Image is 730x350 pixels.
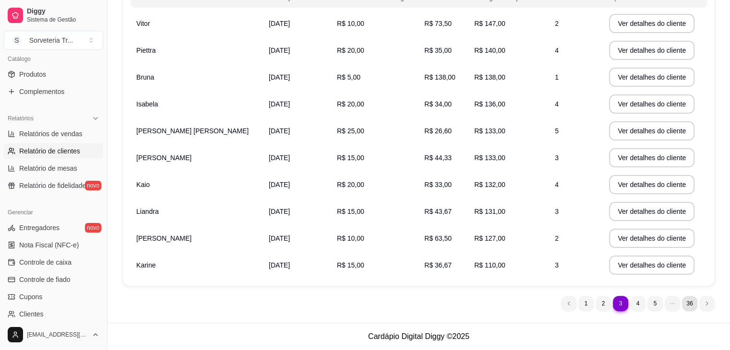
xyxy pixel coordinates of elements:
span: Relatórios de vendas [19,129,83,139]
button: Ver detalhes do cliente [609,148,694,167]
li: next page button [699,296,715,311]
a: Complementos [4,84,103,99]
span: R$ 73,50 [424,20,452,27]
span: R$ 44,33 [424,154,452,162]
span: Isabela [136,100,158,108]
span: [DATE] [269,208,290,215]
span: Controle de caixa [19,257,72,267]
span: 4 [555,47,559,54]
div: Gerenciar [4,205,103,220]
button: Ver detalhes do cliente [609,14,694,33]
span: 2 [555,20,559,27]
span: 3 [555,208,559,215]
span: Piettra [136,47,156,54]
span: R$ 10,00 [337,20,364,27]
span: Complementos [19,87,64,96]
span: Relatório de clientes [19,146,80,156]
span: 2 [555,234,559,242]
span: Cupons [19,292,42,302]
span: Controle de fiado [19,275,71,284]
li: pagination item 2 [596,296,611,311]
div: Catálogo [4,51,103,67]
li: dots element [665,296,680,311]
span: [DATE] [269,127,290,135]
span: R$ 43,67 [424,208,452,215]
span: [DATE] [269,100,290,108]
span: R$ 26,60 [424,127,452,135]
span: [PERSON_NAME] [136,234,191,242]
li: pagination item 1 [578,296,594,311]
span: R$ 133,00 [474,127,505,135]
span: R$ 140,00 [474,47,505,54]
span: Karine [136,261,156,269]
span: R$ 20,00 [337,181,364,188]
span: 1 [555,73,559,81]
span: R$ 138,00 [424,73,455,81]
span: R$ 110,00 [474,261,505,269]
span: Nota Fiscal (NFC-e) [19,240,79,250]
span: [DATE] [269,20,290,27]
span: Bruna [136,73,154,81]
div: Sorveteria Tr ... [29,35,73,45]
a: Entregadoresnovo [4,220,103,235]
span: [DATE] [269,234,290,242]
a: Controle de fiado [4,272,103,287]
span: R$ 63,50 [424,234,452,242]
span: R$ 25,00 [337,127,364,135]
span: R$ 20,00 [337,100,364,108]
a: Relatório de clientes [4,143,103,159]
button: Ver detalhes do cliente [609,229,694,248]
a: Relatório de mesas [4,161,103,176]
span: Liandra [136,208,159,215]
span: 4 [555,181,559,188]
span: R$ 36,67 [424,261,452,269]
a: Controle de caixa [4,255,103,270]
span: [PERSON_NAME] [136,154,191,162]
span: Clientes [19,309,44,319]
span: R$ 15,00 [337,208,364,215]
span: 5 [555,127,559,135]
button: Ver detalhes do cliente [609,256,694,275]
li: pagination item 5 [647,296,663,311]
span: R$ 127,00 [474,234,505,242]
span: Relatório de fidelidade [19,181,86,190]
nav: pagination navigation [556,291,719,316]
span: Produtos [19,70,46,79]
a: Nota Fiscal (NFC-e) [4,237,103,253]
a: Produtos [4,67,103,82]
span: R$ 132,00 [474,181,505,188]
span: R$ 15,00 [337,261,364,269]
span: [PERSON_NAME] [PERSON_NAME] [136,127,249,135]
a: DiggySistema de Gestão [4,4,103,27]
span: [DATE] [269,47,290,54]
span: R$ 33,00 [424,181,452,188]
a: Relatórios de vendas [4,126,103,141]
span: Vitor [136,20,150,27]
span: [EMAIL_ADDRESS][DOMAIN_NAME] [27,331,88,338]
span: Relatório de mesas [19,163,77,173]
span: [DATE] [269,181,290,188]
li: pagination item 3 active [613,296,628,311]
span: Relatórios [8,115,34,122]
li: previous page button [561,296,576,311]
button: Ver detalhes do cliente [609,41,694,60]
span: 3 [555,154,559,162]
span: Entregadores [19,223,60,233]
span: R$ 20,00 [337,47,364,54]
button: Ver detalhes do cliente [609,121,694,140]
span: Sistema de Gestão [27,16,99,23]
span: R$ 35,00 [424,47,452,54]
span: R$ 10,00 [337,234,364,242]
span: 3 [555,261,559,269]
span: [DATE] [269,261,290,269]
span: R$ 15,00 [337,154,364,162]
span: [DATE] [269,73,290,81]
span: R$ 5,00 [337,73,360,81]
button: Ver detalhes do cliente [609,68,694,87]
footer: Cardápio Digital Diggy © 2025 [108,323,730,350]
button: Ver detalhes do cliente [609,202,694,221]
span: R$ 136,00 [474,100,505,108]
span: [DATE] [269,154,290,162]
span: R$ 34,00 [424,100,452,108]
a: Relatório de fidelidadenovo [4,178,103,193]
